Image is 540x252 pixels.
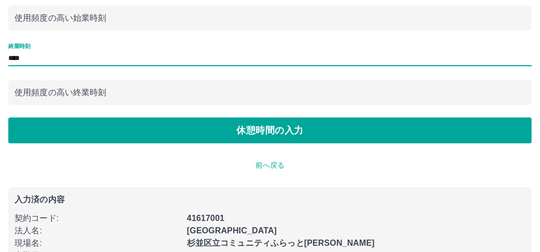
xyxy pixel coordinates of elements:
[187,226,277,235] b: [GEOGRAPHIC_DATA]
[8,160,532,171] p: 前へ戻る
[15,212,181,225] p: 契約コード :
[187,239,375,247] b: 杉並区立コミュニティふらっと[PERSON_NAME]
[15,86,525,99] p: 使用頻度の高い終業時刻
[15,237,181,249] p: 現場名 :
[15,225,181,237] p: 法人名 :
[8,117,532,143] button: 休憩時間の入力
[8,42,30,50] label: 終業時刻
[187,214,224,223] b: 41617001
[15,12,525,24] p: 使用頻度の高い始業時刻
[15,196,525,204] p: 入力済の内容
